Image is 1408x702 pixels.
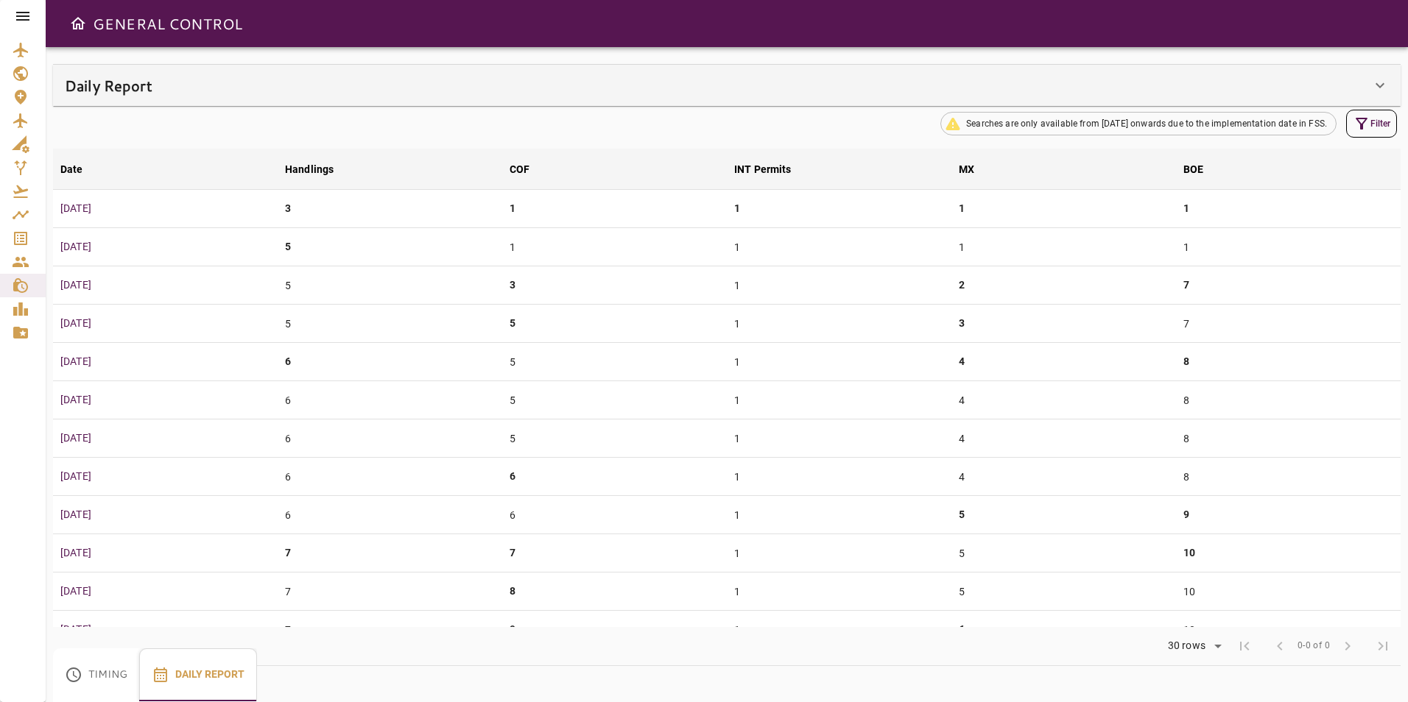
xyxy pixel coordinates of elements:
[278,496,502,534] td: 6
[1330,628,1365,664] span: Next Page
[510,622,515,637] p: 9
[502,496,727,534] td: 6
[1176,419,1401,458] td: 8
[510,201,515,216] p: 1
[959,160,993,178] span: MX
[1176,572,1401,611] td: 10
[734,160,811,178] span: INT Permits
[285,239,291,255] p: 5
[510,545,515,561] p: 7
[278,305,502,343] td: 5
[959,622,965,637] p: 6
[60,160,83,178] div: Date
[60,160,102,178] span: Date
[53,65,1401,106] div: Daily Report
[278,266,502,305] td: 5
[60,316,270,331] p: [DATE]
[278,381,502,419] td: 6
[959,160,974,178] div: MX
[60,354,270,369] p: [DATE]
[278,611,502,649] td: 7
[60,584,270,599] p: [DATE]
[959,201,965,216] p: 1
[727,458,951,496] td: 1
[727,381,951,419] td: 1
[727,572,951,611] td: 1
[53,648,139,701] button: Timing
[510,160,549,178] span: COF
[727,228,951,266] td: 1
[502,228,727,266] td: 1
[510,277,515,293] p: 3
[60,201,270,216] p: [DATE]
[1158,635,1227,657] div: 30 rows
[502,381,727,419] td: 5
[1183,507,1189,522] p: 9
[1176,611,1401,649] td: 10
[727,305,951,343] td: 1
[1298,639,1330,653] span: 0-0 of 0
[951,228,1176,266] td: 1
[727,534,951,572] td: 1
[65,74,152,97] h6: Daily Report
[959,354,965,369] p: 4
[60,545,270,561] p: [DATE]
[734,201,740,216] p: 1
[285,545,291,561] p: 7
[727,419,951,458] td: 1
[285,354,291,369] p: 6
[510,316,515,331] p: 5
[951,572,1176,611] td: 5
[727,266,951,305] td: 1
[959,316,965,331] p: 3
[60,469,270,484] p: [DATE]
[951,458,1176,496] td: 4
[139,648,257,701] button: Daily Report
[1176,228,1401,266] td: 1
[1183,277,1189,293] p: 7
[510,469,515,484] p: 6
[285,160,353,178] span: Handlings
[951,381,1176,419] td: 4
[60,622,270,637] p: [DATE]
[510,160,529,178] div: COF
[1262,628,1298,664] span: Previous Page
[959,507,965,522] p: 5
[278,572,502,611] td: 7
[959,277,965,293] p: 2
[510,584,515,599] p: 8
[1183,160,1203,178] div: BOE
[1176,305,1401,343] td: 7
[1183,160,1222,178] span: BOE
[727,343,951,381] td: 1
[951,419,1176,458] td: 4
[278,419,502,458] td: 6
[93,12,242,35] h6: GENERAL CONTROL
[60,392,270,408] p: [DATE]
[60,507,270,522] p: [DATE]
[1176,458,1401,496] td: 8
[60,239,270,255] p: [DATE]
[53,648,257,701] div: basic tabs example
[285,160,334,178] div: Handlings
[951,534,1176,572] td: 5
[734,160,792,178] div: INT Permits
[502,343,727,381] td: 5
[60,430,270,446] p: [DATE]
[60,277,270,293] p: [DATE]
[1346,110,1397,138] button: Filter
[957,117,1336,130] span: Searches are only available from [DATE] onwards due to the implementation date in FSS.
[727,496,951,534] td: 1
[1164,639,1209,652] div: 30 rows
[63,9,93,38] button: Open drawer
[285,201,291,216] p: 3
[1227,628,1262,664] span: First Page
[1176,381,1401,419] td: 8
[1183,201,1189,216] p: 1
[1183,545,1195,561] p: 10
[502,419,727,458] td: 5
[727,611,951,649] td: 1
[1183,354,1189,369] p: 8
[1365,628,1401,664] span: Last Page
[278,458,502,496] td: 6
